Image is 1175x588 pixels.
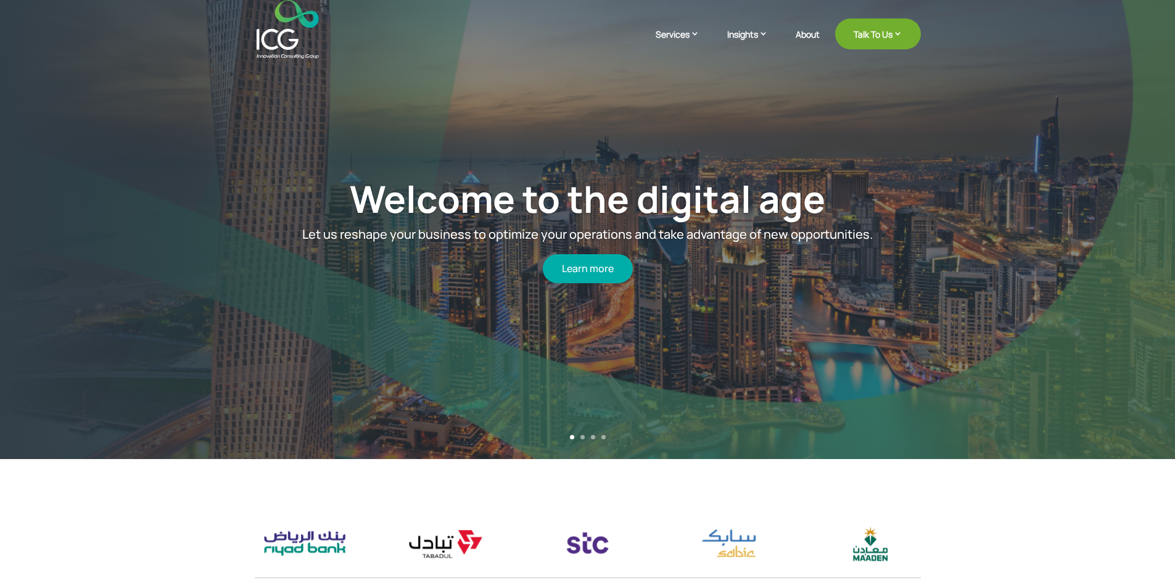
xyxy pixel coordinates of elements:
[580,435,585,439] a: 2
[678,522,779,565] img: sabic logo
[796,30,820,59] a: About
[302,226,873,242] span: Let us reshape your business to optimize your operations and take advantage of new opportunities.
[396,523,497,565] img: tabadul logo
[570,435,574,439] a: 1
[727,28,780,59] a: Insights
[537,523,638,565] div: 7 / 17
[537,523,638,565] img: stc logo
[820,523,920,565] img: maaden logo
[656,28,712,59] a: Services
[820,523,920,565] div: 9 / 17
[835,19,921,49] a: Talk To Us
[601,435,606,439] a: 4
[254,523,355,565] div: 5 / 17
[254,523,355,565] img: riyad bank
[543,254,633,283] a: Learn more
[350,173,825,224] a: Welcome to the digital age
[591,435,595,439] a: 3
[396,523,497,565] div: 6 / 17
[678,522,779,565] div: 8 / 17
